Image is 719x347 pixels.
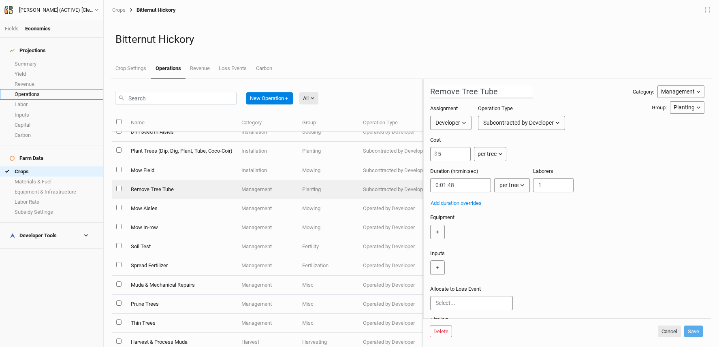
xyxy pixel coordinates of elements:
td: Installation [237,161,298,180]
button: Subcontracted by Developer [478,116,565,130]
div: Management [661,87,695,96]
input: Search [115,92,237,104]
div: Economics [25,25,51,32]
td: Misc [298,314,358,333]
a: Operations [151,59,185,79]
div: Planting [674,103,695,112]
button: Planting [670,101,704,114]
h4: Developer Tools [5,228,98,244]
td: Management [237,237,298,256]
td: Management [237,180,298,199]
button: Management [657,85,704,98]
label: Duration (hr:min:sec) [430,168,478,175]
td: Management [237,295,298,314]
div: Category: [633,88,654,96]
input: select this item [116,281,122,287]
div: Farm Data [10,155,43,162]
label: Inputs [430,250,445,257]
td: Management [237,199,298,218]
td: Subcontracted by Developer [358,180,432,199]
td: Mow Aisles [126,199,237,218]
td: Fertility [298,237,358,256]
button: Developer [430,116,472,130]
div: Bitternut Hickory [126,7,176,13]
h3: Timing [430,317,704,324]
label: Cost [430,136,441,144]
input: select this item [116,300,122,306]
th: Name [126,114,237,132]
label: $ [434,150,437,158]
td: Management [237,314,298,333]
th: Operation Type [358,114,432,132]
div: per tree [478,150,497,158]
div: Warehime (ACTIVE) [Cleaned up OpEx] [19,6,94,14]
a: Carbon [252,59,277,78]
td: Operated by Developer [358,237,432,256]
div: Developer [435,119,460,127]
input: Operation name [430,85,533,98]
td: Subcontracted by Developer [358,142,432,161]
div: Projections [10,47,46,54]
td: Thin Trees [126,314,237,333]
input: select this item [116,205,122,210]
td: Seeding [298,123,358,142]
label: Operation Type [478,105,513,112]
td: Operated by Developer [358,199,432,218]
input: select all items [116,119,122,124]
td: Management [237,256,298,275]
h1: Bitternut Hickory [115,33,707,46]
input: select this item [116,224,122,229]
td: Planting [298,142,358,161]
button: [PERSON_NAME] (ACTIVE) [Cleaned up OpEx] [4,6,99,15]
input: select this item [116,186,122,191]
td: Operated by Developer [358,256,432,275]
td: Mow In-row [126,218,237,237]
label: Equipment [430,214,454,221]
button: ＋ [430,225,445,239]
td: Operated by Developer [358,123,432,142]
label: Assignment [430,105,458,112]
td: Spread Fertilizer [126,256,237,275]
td: Mow Field [126,161,237,180]
button: per tree [474,147,506,161]
button: All [299,92,318,104]
input: select this item [116,262,122,267]
td: Management [237,218,298,237]
td: Drill Seed In Aisles [126,123,237,142]
td: Fertilization [298,256,358,275]
td: Muda & Mechanical Repairs [126,276,237,295]
td: Operated by Developer [358,218,432,237]
th: Group [298,114,358,132]
td: Remove Tree Tube [126,180,237,199]
button: ＋ [430,260,445,275]
td: Installation [237,123,298,142]
input: select this item [116,243,122,248]
td: Soil Test [126,237,237,256]
a: Revenue [186,59,214,78]
th: Category [237,114,298,132]
div: All [303,94,309,102]
a: Crop Settings [111,59,151,78]
input: select this item [116,147,122,153]
button: per tree [494,178,530,192]
td: Prune Trees [126,295,237,314]
input: select this item [116,167,122,172]
div: Developer Tools [10,232,57,239]
div: per tree [499,181,518,189]
label: Allocate to Loss Event [430,285,481,293]
td: Operated by Developer [358,314,432,333]
td: Plant Trees (Dip, Dig, Plant, Tube, Coco-Coir) [126,142,237,161]
button: Add duration overrides [430,199,482,208]
input: 12:34:56 [430,178,491,192]
td: Operated by Developer [358,295,432,314]
label: Laborers [533,168,553,175]
a: Fields [5,26,19,32]
td: Management [237,276,298,295]
a: Crops [112,7,126,13]
div: Subcontracted by Developer [483,119,554,127]
div: Group: [652,104,667,111]
td: Mowing [298,218,358,237]
a: Loss Events [214,59,251,78]
div: [PERSON_NAME] (ACTIVE) [Cleaned up OpEx] [19,6,94,14]
td: Installation [237,142,298,161]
